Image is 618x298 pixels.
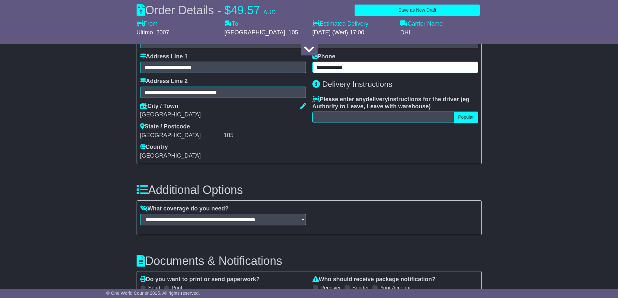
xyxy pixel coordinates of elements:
label: Country [140,144,168,151]
div: 105 [224,132,306,139]
div: Order Details - [137,3,276,17]
span: Delivery Instructions [322,80,392,89]
label: Print [172,285,182,291]
span: [GEOGRAPHIC_DATA] [224,29,285,36]
span: © One World Courier 2025. All rights reserved. [106,291,200,296]
span: $ [224,4,231,17]
label: From [137,20,158,28]
button: Popular [454,112,478,123]
label: Send [148,285,160,291]
label: State / Postcode [140,123,190,130]
div: [GEOGRAPHIC_DATA] [140,132,222,139]
label: Carrier Name [400,20,443,28]
span: eg Authority to Leave, Leave with warehouse [312,96,469,110]
button: Save as New Draft [355,5,480,16]
span: , 2007 [153,29,169,36]
label: Estimated Delivery [312,20,394,28]
div: [GEOGRAPHIC_DATA] [140,111,306,118]
div: DHL [400,29,482,36]
label: Your Account [380,285,411,291]
label: Address Line 2 [140,78,188,85]
h3: Documents & Notifications [137,255,482,268]
span: Ultimo [137,29,153,36]
label: Who should receive package notification? [312,276,436,283]
h3: Additional Options [137,184,482,197]
span: [GEOGRAPHIC_DATA] [140,152,201,159]
label: City / Town [140,103,178,110]
label: Please enter any instructions for the driver ( ) [312,96,478,110]
label: Phone [312,53,335,60]
span: 49.57 [231,4,260,17]
span: , 105 [285,29,298,36]
div: [DATE] (Wed) 17:00 [312,29,394,36]
label: Address Line 1 [140,53,188,60]
label: Receiver [321,285,341,291]
span: AUD [263,9,276,16]
label: Sender [352,285,369,291]
label: To [224,20,238,28]
span: delivery [366,96,388,102]
label: Do you want to print or send paperwork? [140,276,260,283]
label: What coverage do you need? [140,205,229,212]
